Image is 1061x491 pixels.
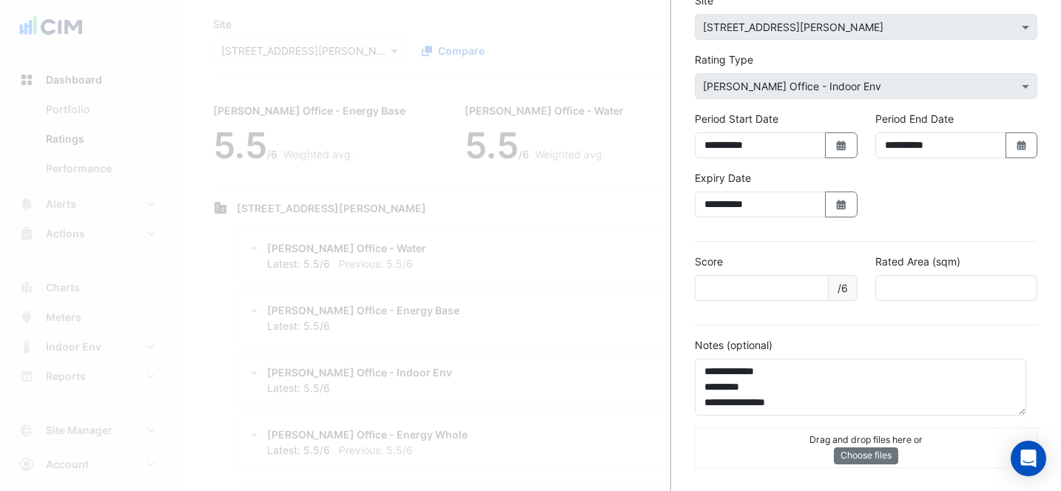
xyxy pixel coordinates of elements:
button: Choose files [834,447,898,464]
label: Period End Date [875,111,954,126]
label: Rated Area (sqm) [875,254,960,269]
small: Drag and drop files here or [809,434,923,445]
label: Score [695,254,723,269]
div: Open Intercom Messenger [1011,441,1046,476]
label: Expiry Date [695,170,751,186]
label: Notes (optional) [695,337,772,353]
fa-icon: Select Date [1015,139,1028,152]
fa-icon: Select Date [835,198,848,211]
fa-icon: Select Date [835,139,848,152]
span: /6 [828,275,858,301]
label: Period Start Date [695,111,778,126]
label: Rating Type [695,52,753,67]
